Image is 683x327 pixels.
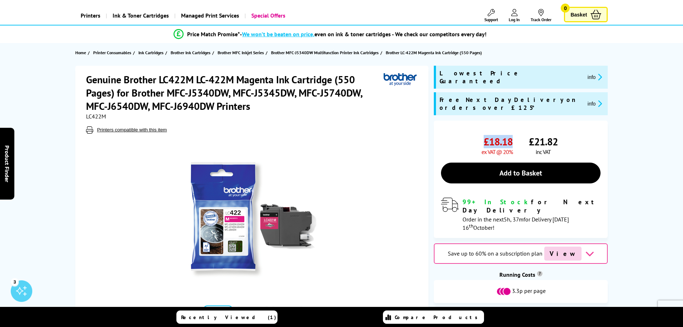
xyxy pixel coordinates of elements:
span: Brother MFC-J5340DW Multifunction Printer Ink Cartridges [271,49,379,56]
a: Brother MFC-J5340DW Multifunction Printer Ink Cartridges [271,49,380,56]
span: Home [75,49,86,56]
button: promo-description [585,73,604,81]
span: Ink & Toner Cartridges [113,6,169,25]
span: 0 [561,4,570,13]
span: Order in the next for Delivery [DATE] 16 October! [463,216,569,231]
img: Brother [384,73,417,86]
span: LC422M [86,113,106,120]
span: Printer Consumables [93,49,131,56]
img: Brother LC422M LC-422M Magenta Ink Cartridge (550 Pages) [182,148,323,289]
li: modal_Promise [58,28,602,41]
a: Special Offers [245,6,291,25]
span: Log In [509,17,520,22]
button: Printers compatible with this item [95,127,169,133]
a: Track Order [531,9,551,22]
span: Brother Ink Cartridges [171,49,210,56]
span: Recently Viewed (1) [181,314,276,321]
div: - even on ink & toner cartridges - We check our competitors every day! [240,31,487,38]
span: Brother MFC Inkjet Series [218,49,264,56]
a: Brother Ink Cartridges [171,49,212,56]
a: Managed Print Services [174,6,245,25]
a: Log In [509,9,520,22]
a: Recently Viewed (1) [176,310,278,324]
a: Add to Basket [441,163,601,183]
button: What is 5% coverage? [546,307,608,314]
a: Brother LC-422M Magenta Ink Cartridge (550 Pages) [386,49,484,56]
span: 99+ In Stock [463,198,531,206]
sup: Cost per page [537,271,542,276]
h1: Genuine Brother LC422M LC-422M Magenta Ink Cartridge (550 Pages) for Brother MFC-J5340DW, MFC-J53... [86,73,384,113]
sup: th [469,223,473,229]
span: Price Match Promise* [187,31,240,38]
a: Support [484,9,498,22]
span: £18.18 [484,135,513,148]
span: We won’t be beaten on price, [242,31,314,38]
button: promo-description [585,99,604,108]
a: Printers [75,6,106,25]
span: Save up to 60% on a subscription plan [448,250,542,257]
a: Compare Products [383,310,484,324]
span: View [544,247,582,261]
span: Ink Cartridges [138,49,163,56]
div: modal_delivery [441,198,601,231]
div: for Next Day Delivery [463,198,601,214]
span: Lowest Price Guaranteed [440,69,582,85]
a: Printer Consumables [93,49,133,56]
div: 3 [11,278,19,286]
span: ex VAT @ 20% [482,148,513,155]
span: Brother LC-422M Magenta Ink Cartridge (550 Pages) [386,49,482,56]
span: 3.3p per page [512,287,546,296]
a: Ink Cartridges [138,49,165,56]
a: Ink & Toner Cartridges [106,6,174,25]
span: Support [484,17,498,22]
span: 5h, 37m [504,216,523,223]
span: £21.82 [529,135,558,148]
span: Compare Products [395,314,482,321]
a: Brother MFC Inkjet Series [218,49,266,56]
span: Free Next Day Delivery on orders over £125* [440,96,582,112]
a: Basket 0 [564,7,608,22]
div: Running Costs [434,271,608,278]
a: Home [75,49,88,56]
span: inc VAT [536,148,551,155]
span: Basket [570,10,587,19]
span: Product Finder [4,145,11,182]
